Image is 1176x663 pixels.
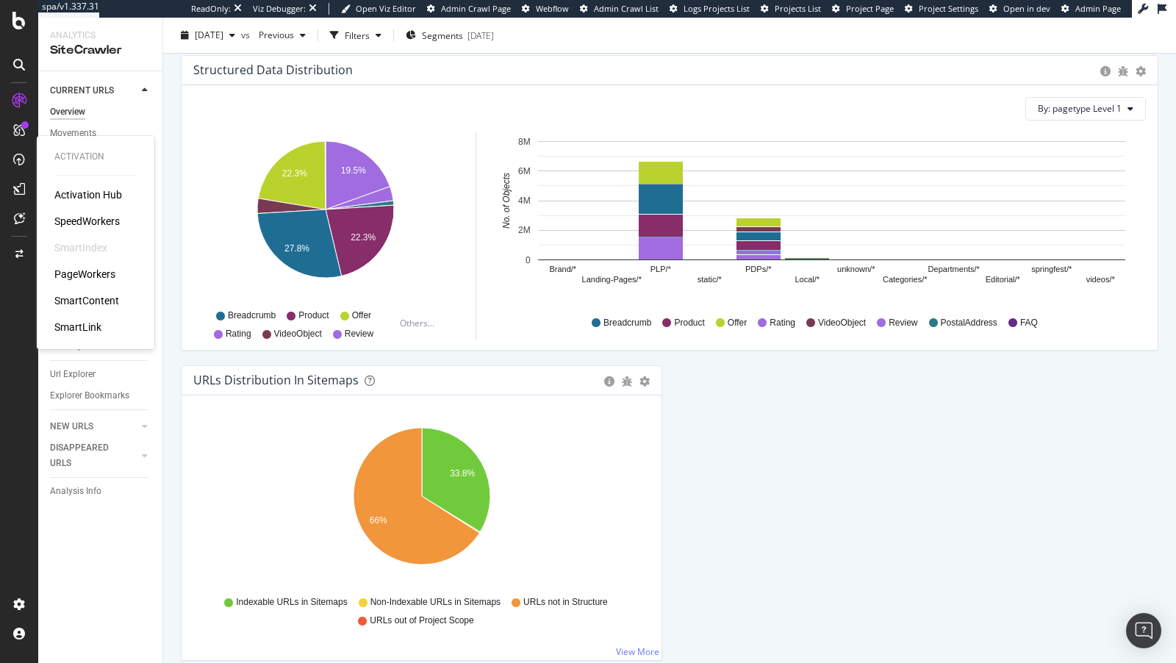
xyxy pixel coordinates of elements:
span: Review [889,317,917,329]
span: PostalAddress [941,317,997,329]
span: Project Settings [919,3,978,14]
span: Breadcrumb [603,317,651,329]
div: gear [1136,66,1146,76]
a: Admin Crawl List [580,3,659,15]
a: SmartLink [54,320,101,334]
div: A chart. [197,132,454,303]
div: Open Intercom Messenger [1126,613,1161,648]
text: 8M [518,137,531,147]
span: Webflow [536,3,569,14]
span: Offer [728,317,747,329]
text: PLP/* [650,265,672,273]
span: Admin Page [1075,3,1121,14]
span: Admin Crawl Page [441,3,511,14]
a: Url Explorer [50,367,152,382]
text: videos/* [1086,275,1116,284]
span: Non-Indexable URLs in Sitemaps [370,596,501,609]
a: Explorer Bookmarks [50,388,152,404]
span: Offer [352,309,371,322]
div: Overview [50,104,85,120]
div: SmartIndex [54,240,107,255]
a: Webflow [522,3,569,15]
div: Activation [54,151,137,163]
button: [DATE] [175,24,241,47]
a: DISAPPEARED URLS [50,440,137,471]
text: 6M [518,166,531,176]
a: Analysis Info [50,484,152,499]
button: Filters [324,24,387,47]
span: vs [241,29,253,41]
span: Product [298,309,329,322]
button: By: pagetype Level 1 [1025,97,1146,121]
span: URLs out of Project Scope [370,614,473,627]
div: DISAPPEARED URLS [50,440,124,471]
div: Movements [50,126,96,141]
svg: A chart. [494,132,1147,303]
span: Admin Crawl List [594,3,659,14]
span: Rating [770,317,795,329]
text: 0 [526,255,531,265]
a: Overview [50,104,152,120]
div: bug [1118,66,1128,76]
text: No. of Objects [501,173,512,229]
div: URLs Distribution in Sitemaps [193,373,359,387]
span: By: pagetype Level 1 [1038,102,1122,115]
div: Activation Hub [54,187,122,202]
a: Admin Page [1061,3,1121,15]
text: Categories/* [883,275,928,284]
span: Logs Projects List [684,3,750,14]
span: Previous [253,29,294,41]
text: 19.5% [341,165,366,176]
span: Rating [226,328,251,340]
div: SiteCrawler [50,42,151,59]
div: bug [622,376,632,387]
button: Previous [253,24,312,47]
a: View More [616,645,659,658]
a: Movements [50,126,152,141]
text: 22.3% [282,168,307,179]
div: Structured Data Distribution [193,62,353,77]
div: gear [639,376,650,387]
span: Segments [422,29,463,41]
text: 2M [518,225,531,235]
div: Analysis Info [50,484,101,499]
text: Brand/* [549,265,576,273]
span: 2025 Sep. 13th [195,29,223,41]
a: Projects List [761,3,821,15]
text: 27.8% [284,243,309,254]
text: PDPs/* [745,265,772,273]
a: Open in dev [989,3,1050,15]
div: Viz Debugger: [253,3,306,15]
text: Local/* [795,275,820,284]
text: Editorial/* [986,275,1021,284]
div: circle-info [604,376,614,387]
button: Segments[DATE] [400,24,500,47]
a: CURRENT URLS [50,83,137,98]
text: Landing-Pages/* [582,275,642,284]
div: [DATE] [467,29,494,41]
div: PageWorkers [54,267,115,282]
div: Filters [345,29,370,41]
div: Analytics [50,29,151,42]
text: Departments/* [928,265,980,273]
div: Url Explorer [50,367,96,382]
span: VideoObject [818,317,866,329]
div: Others... [400,317,441,329]
span: URLs not in Structure [523,596,608,609]
div: CURRENT URLS [50,83,114,98]
div: circle-info [1100,66,1111,76]
span: FAQ [1020,317,1038,329]
a: Project Settings [905,3,978,15]
span: Review [345,328,373,340]
text: unknown/* [837,265,875,273]
a: SmartContent [54,293,119,308]
text: 22.3% [351,232,376,243]
svg: A chart. [193,419,650,589]
text: 33.8% [450,468,475,479]
span: VideoObject [274,328,322,340]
